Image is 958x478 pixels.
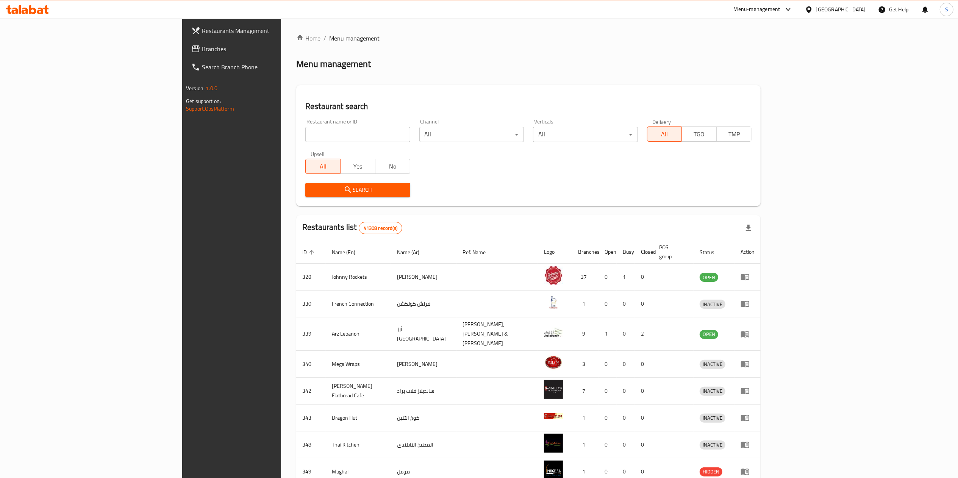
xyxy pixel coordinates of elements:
button: All [305,159,341,174]
label: Delivery [652,119,671,124]
td: 0 [635,264,653,291]
div: Menu [741,359,755,369]
a: Restaurants Management [185,22,342,40]
span: TGO [685,129,714,140]
div: All [419,127,524,142]
div: OPEN [700,330,718,339]
td: 37 [572,264,599,291]
span: Name (Ar) [397,248,429,257]
h2: Restaurant search [305,101,752,112]
span: Menu management [329,34,380,43]
td: Thai Kitchen [326,431,391,458]
td: 0 [635,378,653,405]
td: كوخ التنين [391,405,457,431]
div: Menu [741,413,755,422]
td: 0 [635,351,653,378]
span: INACTIVE [700,414,725,422]
td: [PERSON_NAME] [391,351,457,378]
div: Export file [739,219,758,237]
th: Busy [617,241,635,264]
img: French Connection [544,293,563,312]
span: Name (En) [332,248,365,257]
div: INACTIVE [700,441,725,450]
td: 0 [617,431,635,458]
h2: Restaurants list [302,222,402,234]
img: Dragon Hut [544,407,563,426]
td: 1 [599,317,617,351]
span: Search Branch Phone [202,62,336,72]
span: 1.0.0 [206,83,217,93]
span: TMP [720,129,749,140]
label: Upsell [311,151,325,156]
td: 0 [599,405,617,431]
td: 0 [599,431,617,458]
td: سانديلاز فلات براد [391,378,457,405]
div: Menu-management [734,5,780,14]
th: Closed [635,241,653,264]
div: Menu [741,272,755,281]
th: Logo [538,241,572,264]
td: 0 [635,291,653,317]
td: 0 [599,264,617,291]
td: 2 [635,317,653,351]
td: 1 [617,264,635,291]
div: All [533,127,638,142]
nav: breadcrumb [296,34,761,43]
td: [PERSON_NAME],[PERSON_NAME] & [PERSON_NAME] [457,317,538,351]
td: 0 [617,291,635,317]
span: No [378,161,407,172]
span: INACTIVE [700,360,725,369]
td: 0 [599,351,617,378]
td: 0 [635,431,653,458]
span: Version: [186,83,205,93]
td: المطبخ التايلندى [391,431,457,458]
div: Total records count [359,222,402,234]
button: All [647,127,682,142]
td: 9 [572,317,599,351]
button: Search [305,183,410,197]
a: Search Branch Phone [185,58,342,76]
a: Support.OpsPlatform [186,104,234,114]
div: Menu [741,440,755,449]
td: [PERSON_NAME] Flatbread Cafe [326,378,391,405]
td: 1 [572,405,599,431]
th: Branches [572,241,599,264]
td: 1 [572,291,599,317]
span: 41308 record(s) [359,225,402,232]
span: Search [311,185,404,195]
div: INACTIVE [700,387,725,396]
div: HIDDEN [700,467,722,476]
span: All [650,129,679,140]
span: Ref. Name [463,248,496,257]
td: 0 [617,351,635,378]
span: INACTIVE [700,300,725,309]
td: فرنش كونكشن [391,291,457,317]
img: Sandella's Flatbread Cafe [544,380,563,399]
td: Arz Lebanon [326,317,391,351]
th: Action [735,241,761,264]
td: 0 [599,378,617,405]
div: INACTIVE [700,360,725,369]
span: ID [302,248,317,257]
td: 0 [617,317,635,351]
td: 0 [617,405,635,431]
th: Open [599,241,617,264]
td: Dragon Hut [326,405,391,431]
td: French Connection [326,291,391,317]
td: Johnny Rockets [326,264,391,291]
button: TMP [716,127,752,142]
td: Mega Wraps [326,351,391,378]
button: TGO [681,127,717,142]
div: Menu [741,386,755,395]
img: Mega Wraps [544,353,563,372]
td: 0 [635,405,653,431]
td: 0 [617,378,635,405]
span: Status [700,248,724,257]
img: Thai Kitchen [544,434,563,453]
a: Branches [185,40,342,58]
span: OPEN [700,273,718,282]
td: 3 [572,351,599,378]
div: INACTIVE [700,414,725,423]
span: All [309,161,338,172]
